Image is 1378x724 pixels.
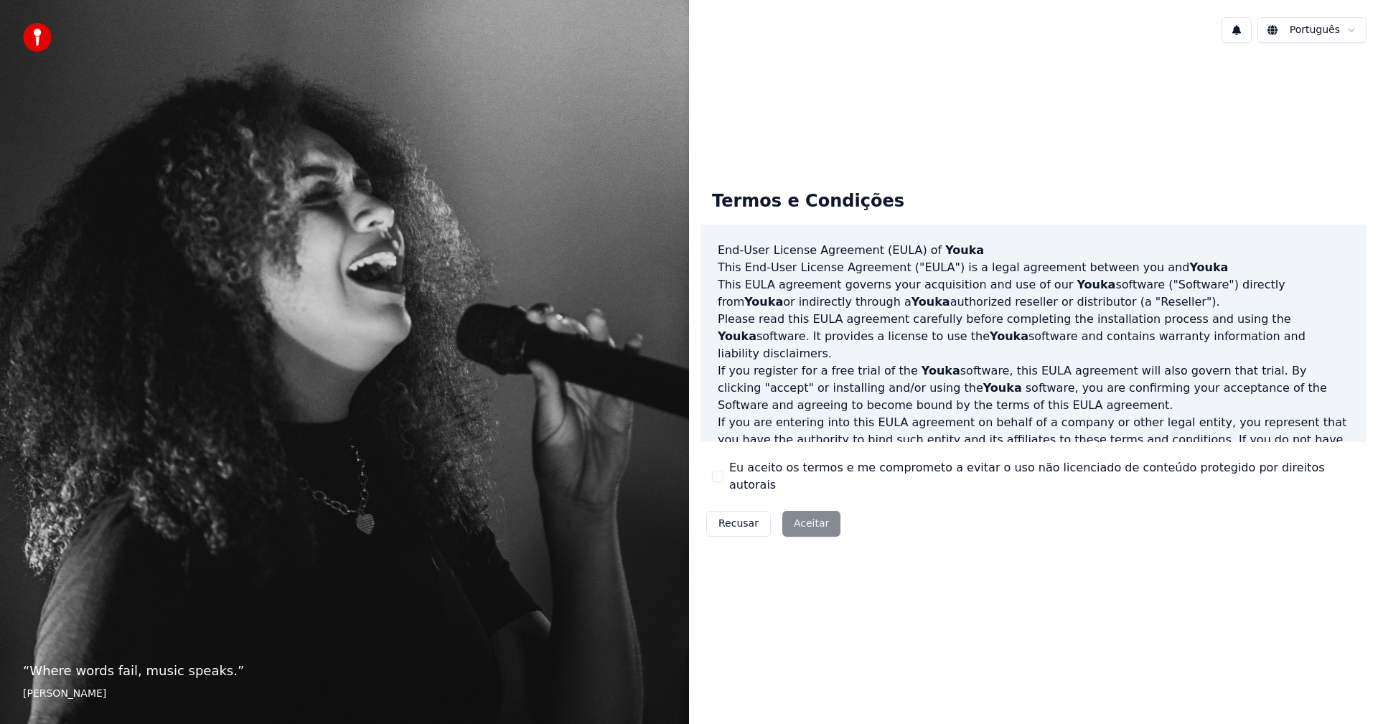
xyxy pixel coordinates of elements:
[23,661,666,681] p: “ Where words fail, music speaks. ”
[983,381,1022,395] span: Youka
[1077,278,1115,291] span: Youka
[706,511,771,537] button: Recusar
[718,329,756,343] span: Youka
[718,276,1349,311] p: This EULA agreement governs your acquisition and use of our software ("Software") directly from o...
[945,243,984,257] span: Youka
[718,414,1349,483] p: If you are entering into this EULA agreement on behalf of a company or other legal entity, you re...
[1189,260,1228,274] span: Youka
[744,295,783,309] span: Youka
[23,23,52,52] img: youka
[911,295,950,309] span: Youka
[990,329,1028,343] span: Youka
[718,259,1349,276] p: This End-User License Agreement ("EULA") is a legal agreement between you and
[23,687,666,701] footer: [PERSON_NAME]
[729,459,1355,494] label: Eu aceito os termos e me comprometo a evitar o uso não licenciado de conteúdo protegido por direi...
[700,179,916,225] div: Termos e Condições
[718,362,1349,414] p: If you register for a free trial of the software, this EULA agreement will also govern that trial...
[718,311,1349,362] p: Please read this EULA agreement carefully before completing the installation process and using th...
[718,242,1349,259] h3: End-User License Agreement (EULA) of
[922,364,960,377] span: Youka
